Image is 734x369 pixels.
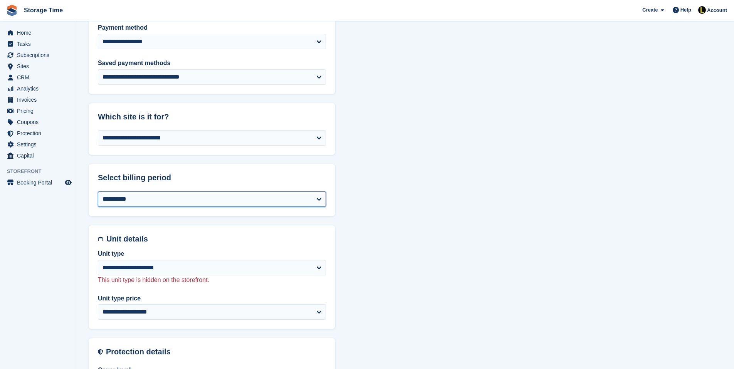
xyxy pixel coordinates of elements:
a: Preview store [64,178,73,187]
h2: Unit details [106,235,326,243]
span: Sites [17,61,63,72]
a: menu [4,50,73,60]
img: unit-details-icon-595b0c5c156355b767ba7b61e002efae458ec76ed5ec05730b8e856ff9ea34a9.svg [98,235,103,243]
label: Saved payment methods [98,59,326,68]
span: Invoices [17,94,63,105]
span: Pricing [17,106,63,116]
span: Capital [17,150,63,161]
img: Laaibah Sarwar [698,6,706,14]
img: stora-icon-8386f47178a22dfd0bd8f6a31ec36ba5ce8667c1dd55bd0f319d3a0aa187defe.svg [6,5,18,16]
span: Tasks [17,39,63,49]
a: menu [4,27,73,38]
a: menu [4,139,73,150]
span: Help [680,6,691,14]
h2: Select billing period [98,173,326,182]
span: Coupons [17,117,63,127]
a: menu [4,39,73,49]
span: CRM [17,72,63,83]
span: Home [17,27,63,38]
span: Subscriptions [17,50,63,60]
a: menu [4,128,73,139]
img: insurance-details-icon-731ffda60807649b61249b889ba3c5e2b5c27d34e2e1fb37a309f0fde93ff34a.svg [98,347,103,356]
label: Unit type [98,249,326,258]
h2: Which site is it for? [98,112,326,121]
h2: Protection details [106,347,326,356]
label: Unit type price [98,294,326,303]
a: menu [4,117,73,127]
span: Booking Portal [17,177,63,188]
span: Account [707,7,727,14]
a: menu [4,94,73,105]
a: menu [4,61,73,72]
span: Storefront [7,168,77,175]
a: menu [4,150,73,161]
a: menu [4,83,73,94]
a: menu [4,106,73,116]
span: Protection [17,128,63,139]
a: menu [4,177,73,188]
span: Analytics [17,83,63,94]
a: Storage Time [21,4,66,17]
label: Payment method [98,23,326,32]
span: Create [642,6,658,14]
a: menu [4,72,73,83]
span: Settings [17,139,63,150]
p: This unit type is hidden on the storefront. [98,275,326,285]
